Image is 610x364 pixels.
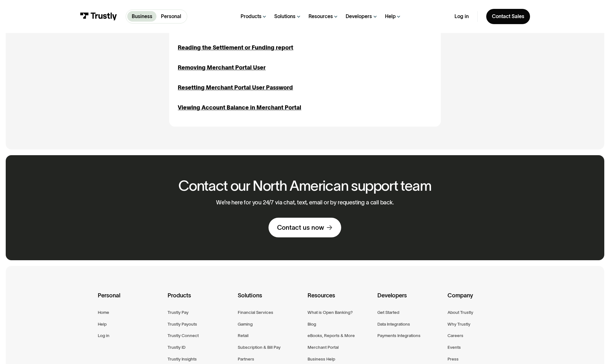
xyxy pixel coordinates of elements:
a: Trustly Payouts [168,321,197,328]
a: Why Trustly [448,321,470,328]
a: Get Started [377,309,399,316]
p: Business [132,13,152,20]
div: Developers [377,291,442,309]
a: Careers [448,332,463,339]
a: Financial Services [238,309,273,316]
a: About Trustly [448,309,473,316]
a: Gaming [238,321,253,328]
div: Contact us now [277,223,324,232]
p: We’re here for you 24/7 via chat, text, email or by requesting a call back. [216,199,394,206]
a: Trustly ID [168,344,185,351]
div: Solutions [238,291,302,309]
a: Viewing Account Balance in Merchant Portal [178,103,301,112]
img: Trustly Logo [80,12,117,20]
a: Trustly Connect [168,332,199,339]
a: eBooks, Reports & More [308,332,355,339]
a: Merchant Portal [308,344,339,351]
a: Payments Integrations [377,332,421,339]
a: Retail [238,332,249,339]
a: Business [127,11,156,22]
a: Partners [238,355,254,363]
a: Home [98,309,109,316]
div: Help [385,13,396,20]
a: Resetting Merchant Portal User Password [178,83,293,92]
a: Removing Merchant Portal User [178,63,266,72]
div: Resources [308,291,372,309]
a: Business Help [308,355,335,363]
a: Contact us now [269,218,341,237]
a: What is Open Banking? [308,309,353,316]
a: Contact Sales [486,9,530,24]
div: Contact Sales [492,13,524,20]
a: Help [98,321,107,328]
a: Personal [156,11,185,22]
a: Trustly Pay [168,309,189,316]
a: Data Integrations [377,321,410,328]
div: Developers [346,13,372,20]
a: Press [448,355,459,363]
a: Log in [454,13,469,20]
a: Subscription & Bill Pay [238,344,281,351]
h2: Contact our North American support team [178,178,431,194]
div: Company [448,291,512,309]
div: Solutions [274,13,295,20]
div: Personal [98,291,162,309]
div: Products [168,291,232,309]
a: Log in [98,332,109,339]
a: Reading the Settlement or Funding report [178,43,293,52]
p: Personal [161,13,181,20]
a: Events [448,344,461,351]
a: Blog [308,321,316,328]
div: Resources [308,13,333,20]
div: Products [241,13,262,20]
a: Trustly Insights [168,355,197,363]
